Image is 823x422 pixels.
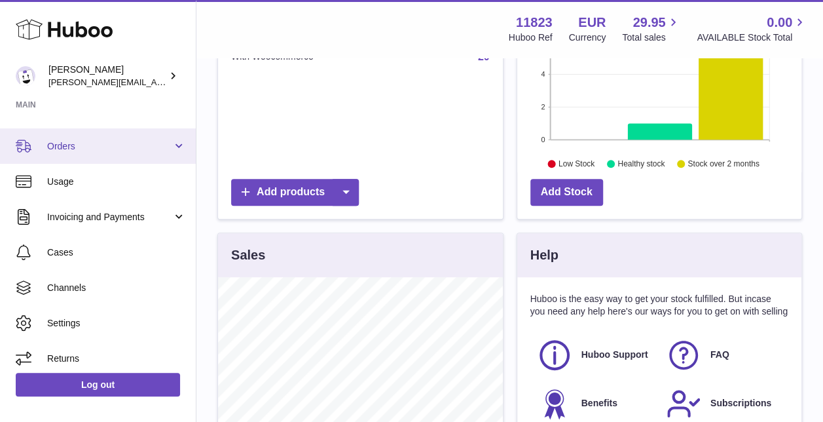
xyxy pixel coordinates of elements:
[231,246,265,264] h3: Sales
[632,14,665,31] span: 29.95
[231,179,359,206] a: Add products
[617,159,665,168] text: Healthy stock
[537,337,653,373] a: Huboo Support
[47,317,186,330] span: Settings
[666,386,782,421] a: Subscriptions
[516,14,553,31] strong: 11823
[541,70,545,78] text: 4
[622,31,680,44] span: Total sales
[509,31,553,44] div: Huboo Ref
[687,159,759,168] text: Stock over 2 months
[537,386,653,421] a: Benefits
[48,64,166,88] div: [PERSON_NAME]
[47,211,172,223] span: Invoicing and Payments
[16,66,35,86] img: gianni.rofi@frieslandcampina.com
[478,51,490,62] a: 20
[530,246,558,264] h3: Help
[47,282,186,294] span: Channels
[697,14,807,44] a: 0.00 AVAILABLE Stock Total
[697,31,807,44] span: AVAILABLE Stock Total
[47,176,186,188] span: Usage
[47,140,172,153] span: Orders
[581,349,648,361] span: Huboo Support
[541,103,545,111] text: 2
[530,293,789,318] p: Huboo is the easy way to get your stock fulfilled. But incase you need any help here's our ways f...
[541,136,545,144] text: 0
[710,397,771,410] span: Subscriptions
[48,77,263,87] span: [PERSON_NAME][EMAIL_ADDRESS][DOMAIN_NAME]
[16,373,180,396] a: Log out
[581,397,617,410] span: Benefits
[47,246,186,259] span: Cases
[666,337,782,373] a: FAQ
[578,14,606,31] strong: EUR
[569,31,606,44] div: Currency
[558,159,594,168] text: Low Stock
[47,353,186,365] span: Returns
[622,14,680,44] a: 29.95 Total sales
[710,349,729,361] span: FAQ
[767,14,792,31] span: 0.00
[530,179,603,206] a: Add Stock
